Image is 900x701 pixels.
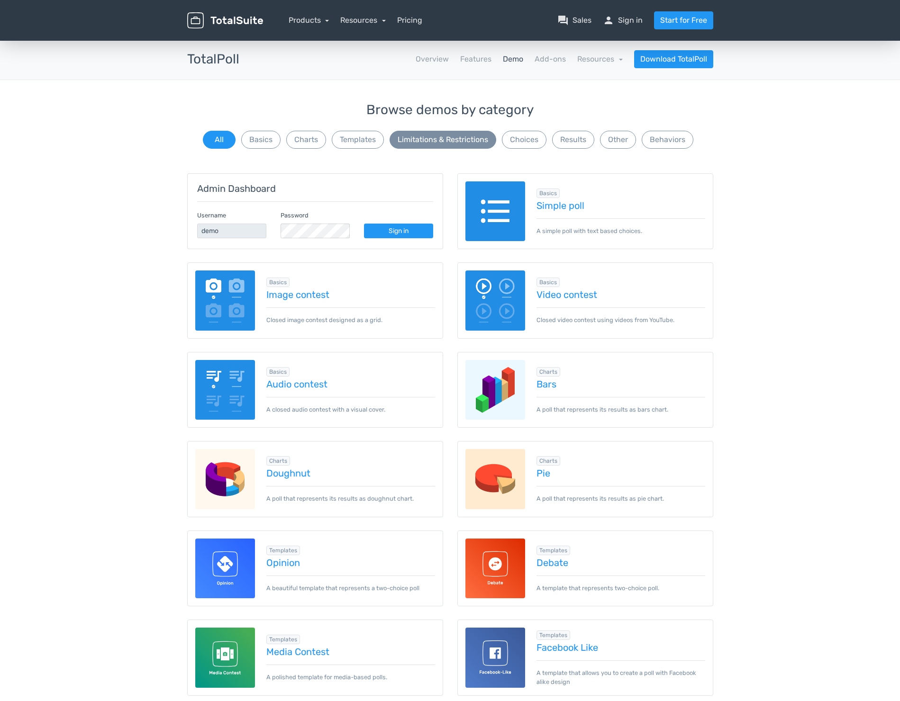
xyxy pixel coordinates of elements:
[536,630,570,640] span: Browse all in Templates
[195,449,255,509] img: charts-doughnut.png.webp
[266,397,435,414] p: A closed audio contest with a visual cover.
[536,546,570,555] span: Browse all in Templates
[266,665,435,682] p: A polished template for media-based polls.
[557,15,569,26] span: question_answer
[536,660,705,686] p: A template that allows you to create a poll with Facebook alike design
[536,397,705,414] p: A poll that represents its results as bars chart.
[536,379,705,389] a: Bars
[536,289,705,300] a: Video contest
[281,211,309,220] label: Password
[266,557,435,568] a: Opinion
[195,628,255,688] img: media-contest-template-for-totalpoll.svg
[536,642,705,653] a: Facebook Like
[552,131,594,149] button: Results
[397,15,422,26] a: Pricing
[266,367,290,377] span: Browse all in Basics
[266,289,435,300] a: Image contest
[266,456,290,466] span: Browse all in Charts
[465,628,526,688] img: facebook-like-template-for-totalpoll.svg
[187,52,239,67] h3: TotalPoll
[465,270,526,331] img: video-poll.png.webp
[266,635,300,644] span: Browse all in Templates
[503,54,523,65] a: Demo
[536,189,560,198] span: Browse all in Basics
[600,131,636,149] button: Other
[266,486,435,503] p: A poll that represents its results as doughnut chart.
[536,575,705,593] p: A template that represents two-choice poll.
[654,11,713,29] a: Start for Free
[266,468,435,478] a: Doughnut
[203,131,236,149] button: All
[197,183,433,194] h5: Admin Dashboard
[187,12,263,29] img: TotalSuite for WordPress
[197,211,226,220] label: Username
[241,131,281,149] button: Basics
[536,367,560,377] span: Browse all in Charts
[557,15,591,26] a: question_answerSales
[634,50,713,68] a: Download TotalPoll
[536,468,705,478] a: Pie
[286,131,326,149] button: Charts
[332,131,384,149] button: Templates
[536,218,705,235] p: A simple poll with text based choices.
[340,16,386,25] a: Resources
[266,278,290,287] span: Browse all in Basics
[289,16,329,25] a: Products
[195,539,255,599] img: opinion-template-for-totalpoll.svg
[460,54,491,65] a: Features
[536,486,705,503] p: A poll that represents its results as pie chart.
[465,181,526,242] img: text-poll.png.webp
[603,15,643,26] a: personSign in
[465,360,526,420] img: charts-bars.png.webp
[465,449,526,509] img: charts-pie.png.webp
[536,307,705,324] p: Closed video contest using videos from YouTube.
[416,54,449,65] a: Overview
[364,224,433,238] a: Sign in
[187,103,713,117] h3: Browse demos by category
[266,307,435,324] p: Closed image contest designed as a grid.
[195,360,255,420] img: audio-poll.png.webp
[603,15,614,26] span: person
[577,54,623,63] a: Resources
[536,200,705,211] a: Simple poll
[502,131,546,149] button: Choices
[390,131,496,149] button: Limitations & Restrictions
[266,647,435,657] a: Media Contest
[266,379,435,389] a: Audio contest
[266,575,435,593] p: A beautiful template that represents a two-choice poll
[465,539,526,599] img: debate-template-for-totalpoll.svg
[536,557,705,568] a: Debate
[536,278,560,287] span: Browse all in Basics
[536,456,560,466] span: Browse all in Charts
[266,546,300,555] span: Browse all in Templates
[535,54,566,65] a: Add-ons
[195,270,255,331] img: image-poll.png.webp
[642,131,693,149] button: Behaviors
